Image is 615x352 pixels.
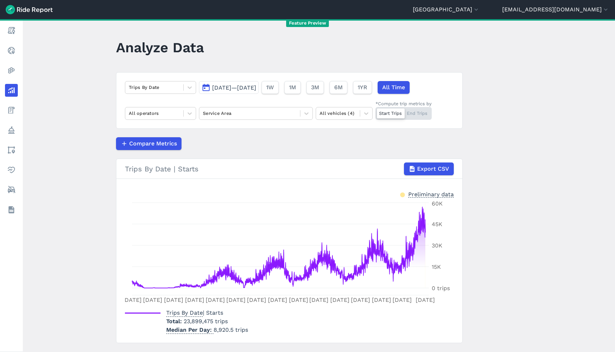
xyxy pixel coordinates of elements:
a: Realtime [5,44,18,57]
a: Report [5,24,18,37]
a: Datasets [5,203,18,216]
span: Feature Preview [286,20,329,27]
span: Export CSV [417,165,449,173]
a: Analyze [5,84,18,97]
tspan: [DATE] [330,297,349,303]
tspan: [DATE] [393,297,412,303]
span: 6M [334,83,343,92]
span: 1W [266,83,274,92]
img: Ride Report [6,5,53,14]
span: Median Per Day [166,324,214,334]
button: 3M [306,81,324,94]
tspan: [DATE] [185,297,204,303]
tspan: [DATE] [372,297,391,303]
tspan: 15K [432,263,441,270]
button: [GEOGRAPHIC_DATA] [413,5,480,14]
tspan: [DATE] [268,297,287,303]
a: Fees [5,104,18,117]
button: 1M [284,81,301,94]
div: *Compute trip metrics by [375,100,432,107]
a: ModeShift [5,183,18,196]
a: Health [5,164,18,176]
h1: Analyze Data [116,38,204,57]
tspan: [DATE] [351,297,370,303]
tspan: [DATE] [289,297,308,303]
span: 3M [311,83,319,92]
tspan: 60K [432,200,443,207]
tspan: 30K [432,242,442,249]
tspan: [DATE] [309,297,328,303]
button: Export CSV [404,162,454,175]
span: | Starts [166,309,223,316]
span: Trips By Date [166,307,203,317]
a: Areas [5,144,18,156]
span: All Time [382,83,405,92]
span: [DATE]—[DATE] [212,84,256,91]
tspan: [DATE] [164,297,183,303]
a: Policy [5,124,18,137]
span: Total [166,318,184,325]
tspan: 45K [432,221,442,228]
tspan: [DATE] [247,297,266,303]
button: 6M [330,81,347,94]
tspan: [DATE] [416,297,435,303]
button: 1W [262,81,279,94]
span: 23,899,475 trips [184,318,228,325]
p: 8,920.5 trips [166,326,248,334]
button: Compare Metrics [116,137,182,150]
span: 1YR [358,83,367,92]
tspan: [DATE] [206,297,225,303]
tspan: 0 trips [432,285,450,292]
button: [EMAIL_ADDRESS][DOMAIN_NAME] [502,5,609,14]
div: Preliminary data [408,190,454,198]
tspan: [DATE] [122,297,142,303]
span: 1M [289,83,296,92]
div: Trips By Date | Starts [125,162,454,175]
tspan: [DATE] [143,297,162,303]
span: Compare Metrics [129,139,177,148]
button: [DATE]—[DATE] [199,81,259,94]
tspan: [DATE] [226,297,246,303]
button: All Time [378,81,410,94]
a: Heatmaps [5,64,18,77]
button: 1YR [353,81,372,94]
